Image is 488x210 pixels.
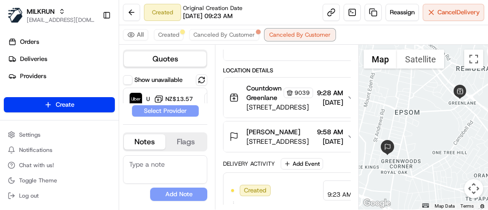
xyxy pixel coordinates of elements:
[4,128,115,141] button: Settings
[19,177,57,184] span: Toggle Theme
[317,88,343,98] span: 9:28 AM
[183,12,233,20] span: [DATE] 09:23 AM
[4,4,99,27] button: MILKRUNMILKRUN[EMAIL_ADDRESS][DOMAIN_NAME]
[134,76,183,84] label: Show unavailable
[165,134,207,150] button: Flags
[189,29,259,40] button: Canceled By Customer
[327,190,368,199] span: 9:23 AM AEST
[20,55,47,63] span: Deliveries
[19,131,41,139] span: Settings
[397,50,444,69] button: Show satellite imagery
[146,95,150,103] span: Uber
[154,29,183,40] button: Created
[130,93,142,105] img: Uber
[223,160,275,168] div: Delivery Activity
[361,197,393,210] a: Open this area in Google Maps (opens a new window)
[224,121,360,152] button: [PERSON_NAME][STREET_ADDRESS]9:58 AM[DATE]
[4,86,119,101] a: Nash AI
[154,94,193,104] button: NZ$13.57
[20,72,46,80] span: Providers
[386,4,419,21] button: Reassign
[464,179,483,198] button: Map camera controls
[246,102,313,112] span: [STREET_ADDRESS]
[165,95,193,103] span: NZ$13.57
[246,83,282,102] span: Countdown Greenlane
[158,31,179,39] span: Created
[4,143,115,157] button: Notifications
[265,29,335,40] button: Canceled By Customer
[4,34,119,50] a: Orders
[437,8,480,17] span: Cancel Delivery
[224,78,360,118] button: Countdown Greenlane9039[STREET_ADDRESS]9:28 AM[DATE]
[423,4,484,21] button: CancelDelivery
[317,137,343,146] span: [DATE]
[479,203,485,209] a: Report errors in the road map or imagery to Google
[4,159,115,172] button: Chat with us!
[56,100,74,109] span: Create
[4,51,119,67] a: Deliveries
[4,97,115,112] button: Create
[460,203,474,209] a: Terms
[269,31,331,39] span: Canceled By Customer
[193,31,255,39] span: Canceled By Customer
[364,50,397,69] button: Show street map
[19,161,54,169] span: Chat with us!
[204,93,235,105] div: Expired
[361,197,393,210] img: Google
[27,16,95,24] button: [EMAIL_ADDRESS][DOMAIN_NAME]
[4,69,119,84] a: Providers
[246,127,300,137] span: [PERSON_NAME]
[183,4,243,12] span: Original Creation Date
[244,186,266,195] span: Created
[20,89,41,98] span: Nash AI
[246,137,309,146] span: [STREET_ADDRESS]
[20,38,39,46] span: Orders
[295,89,310,97] span: 9039
[281,158,323,170] button: Add Event
[317,127,343,137] span: 9:58 AM
[4,174,115,187] button: Toggle Theme
[4,189,115,202] button: Log out
[390,8,415,17] span: Reassign
[435,203,455,210] button: Map Data
[223,67,361,74] div: Location Details
[124,51,206,67] button: Quotes
[27,7,55,16] button: MILKRUN
[19,146,52,154] span: Notifications
[8,8,23,23] img: MILKRUN
[123,29,148,40] button: All
[317,98,343,107] span: [DATE]
[464,50,483,69] button: Toggle fullscreen view
[19,192,39,200] span: Log out
[422,203,429,208] button: Keyboard shortcuts
[124,134,165,150] button: Notes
